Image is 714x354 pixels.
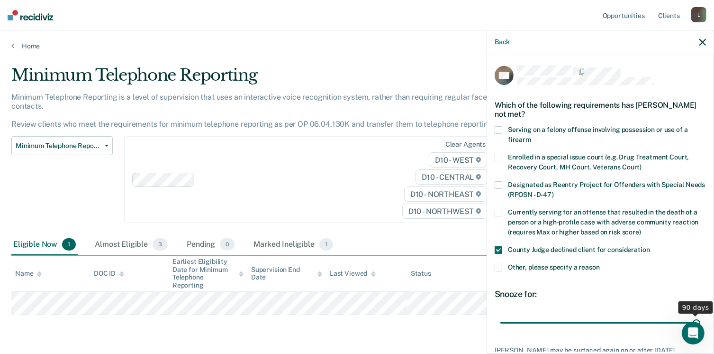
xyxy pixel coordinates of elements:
[172,258,244,289] div: Earliest Eligibility Date for Minimum Telephone Reporting
[416,169,488,185] span: D10 - CENTRAL
[11,42,703,50] a: Home
[508,153,689,171] span: Enrolled in a special issue court (e.g. Drug Treatment Court, Recovery Court, MH Court, Veterans ...
[445,140,486,149] div: Clear agents
[11,65,547,93] div: Minimum Telephone Reporting
[94,270,124,278] div: DOC ID
[11,234,78,255] div: Eligible Now
[185,234,236,255] div: Pending
[11,93,526,129] p: Minimum Telephone Reporting is a level of supervision that uses an interactive voice recognition ...
[16,142,101,150] span: Minimum Telephone Reporting
[429,152,488,168] span: D10 - WEST
[495,38,510,46] button: Back
[220,238,235,251] span: 0
[319,238,333,251] span: 1
[508,246,650,253] span: County Judge declined client for consideration
[62,238,76,251] span: 1
[252,234,335,255] div: Marked Ineligible
[508,263,600,271] span: Other, please specify a reason
[508,126,688,143] span: Serving on a felony offense involving possession or use of a firearm
[404,186,488,202] span: D10 - NORTHEAST
[508,208,698,236] span: Currently serving for an offense that resulted in the death of a person or a high-profile case wi...
[495,93,706,126] div: Which of the following requirements has [PERSON_NAME] not met?
[251,266,322,282] div: Supervision End Date
[678,301,713,314] div: 90 days
[153,238,168,251] span: 3
[495,289,706,299] div: Snooze for:
[8,10,53,20] img: Recidiviz
[402,204,488,219] span: D10 - NORTHWEST
[93,234,170,255] div: Almost Eligible
[411,270,431,278] div: Status
[15,270,42,278] div: Name
[682,322,705,345] iframe: Intercom live chat
[508,181,705,198] span: Designated as Reentry Project for Offenders with Special Needs (RPOSN - D-47)
[691,7,706,22] div: L
[330,270,376,278] div: Last Viewed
